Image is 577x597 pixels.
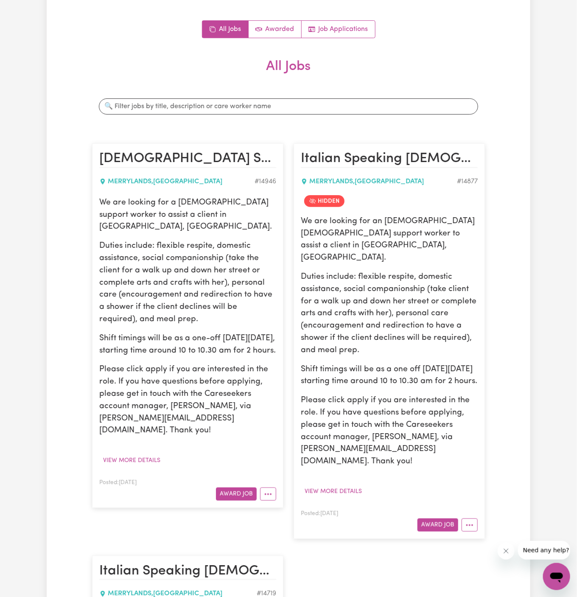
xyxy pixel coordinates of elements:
iframe: Button to launch messaging window [543,563,570,590]
p: Shift timings will be as a one-off [DATE][DATE], starting time around 10 to 10.30 am for 2 hours. [99,333,276,357]
iframe: Message from company [518,541,570,560]
p: Please click apply if you are interested in the role. If you have questions before applying, plea... [99,364,276,437]
p: Shift timings will be as a one off [DATE][DATE] starting time around 10 to 10.30 am for 2 hours. [301,364,478,388]
span: Job is hidden [304,195,345,207]
button: More options [462,519,478,532]
a: Active jobs [249,21,302,38]
input: 🔍 Filter jobs by title, description or care worker name [99,98,478,115]
button: More options [260,488,276,501]
button: Award Job [417,519,458,532]
p: Duties include: flexible respite, domestic assistance, social companionship (take the client for ... [99,240,276,326]
span: Posted: [DATE] [99,480,137,485]
h2: All Jobs [92,59,485,88]
h2: Italian Speaking Female Support Worker Needed In Merrylands, NSW [301,151,478,168]
p: Please click apply if you are interested in the role. If you have questions before applying, plea... [301,395,478,468]
a: Job applications [302,21,375,38]
h2: Female Support Worker Needed In Merrylands, NSW [99,151,276,168]
button: Award Job [216,488,257,501]
p: We are looking for an [DEMOGRAPHIC_DATA] [DEMOGRAPHIC_DATA] support worker to assist a client in ... [301,216,478,264]
div: Job ID #14946 [255,177,276,187]
a: All jobs [202,21,249,38]
iframe: Close message [498,543,515,560]
span: Posted: [DATE] [301,511,338,516]
h2: Italian Speaking Female Support Worker Needed In Merrylands, NSW [99,563,276,580]
p: Duties include: flexible respite, domestic assistance, social companionship (take client for a wa... [301,271,478,357]
button: View more details [99,454,164,467]
div: MERRYLANDS , [GEOGRAPHIC_DATA] [301,177,457,187]
p: We are looking for a [DEMOGRAPHIC_DATA] support worker to assist a client in [GEOGRAPHIC_DATA], [... [99,197,276,233]
button: View more details [301,485,366,498]
div: MERRYLANDS , [GEOGRAPHIC_DATA] [99,177,255,187]
div: Job ID #14877 [457,177,478,187]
